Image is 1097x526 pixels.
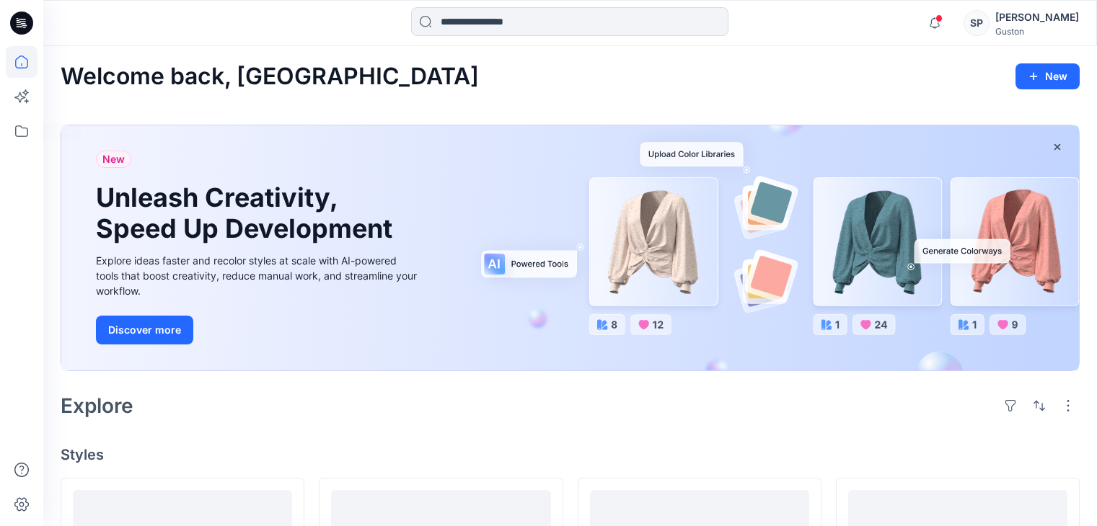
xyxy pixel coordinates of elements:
button: Discover more [96,316,193,344]
button: New [1016,63,1080,89]
div: Guston [995,26,1079,37]
h2: Welcome back, [GEOGRAPHIC_DATA] [61,63,479,90]
h4: Styles [61,446,1080,463]
a: Discover more [96,316,420,344]
h2: Explore [61,394,133,417]
h1: Unleash Creativity, Speed Up Development [96,182,399,244]
span: New [102,151,125,168]
div: Explore ideas faster and recolor styles at scale with AI-powered tools that boost creativity, red... [96,253,420,298]
div: [PERSON_NAME] [995,9,1079,26]
div: SP [964,10,990,36]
